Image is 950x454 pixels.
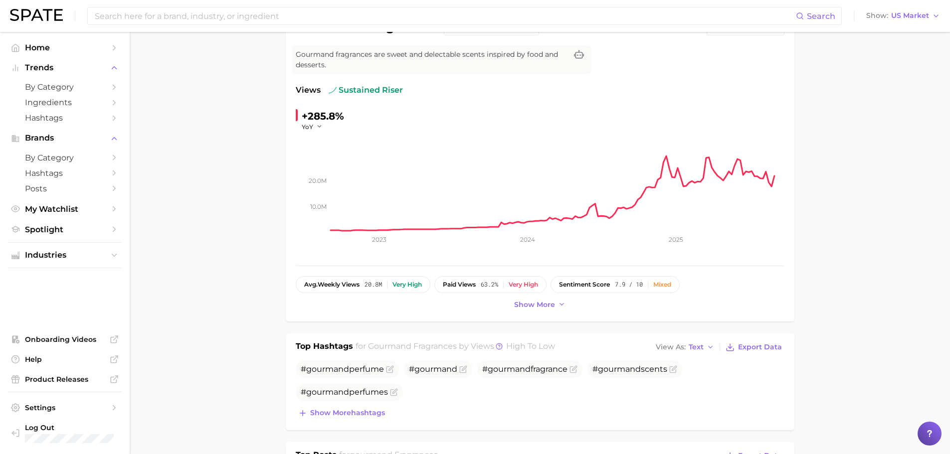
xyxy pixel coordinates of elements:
button: Brands [8,131,122,146]
span: Gourmand fragrances are sweet and delectable scents inspired by food and desserts. [296,49,567,70]
span: by Category [25,153,105,162]
a: Hashtags [8,110,122,126]
tspan: 2024 [520,236,535,243]
span: high to low [506,341,555,351]
span: Show [866,13,888,18]
a: Home [8,40,122,55]
button: Flag as miscategorized or irrelevant [570,365,577,373]
span: paid views [443,281,476,288]
h1: Top Hashtags [296,340,353,354]
button: Industries [8,248,122,263]
a: by Category [8,150,122,165]
button: paid views63.2%Very high [434,276,547,293]
span: Help [25,355,105,364]
a: Help [8,352,122,367]
span: gourmand [488,364,531,374]
a: Hashtags [8,165,122,181]
tspan: 20.0m [309,177,327,184]
span: 63.2% [481,281,498,288]
span: by Category [25,82,105,92]
span: 7.9 / 10 [615,281,643,288]
div: Very high [509,281,538,288]
span: # perfumes [301,387,388,397]
span: Ingredients [25,98,105,107]
a: Log out. Currently logged in with e-mail thomas.just@givaudan.com. [8,420,122,446]
span: gourmand [598,364,641,374]
h2: for by Views [356,340,555,354]
button: Flag as miscategorized or irrelevant [669,365,677,373]
h1: gourmand fragrances [296,21,436,33]
span: Show more hashtags [310,409,385,417]
a: Settings [8,400,122,415]
button: avg.weekly views20.8mVery high [296,276,430,293]
span: sustained riser [329,84,403,96]
button: ShowUS Market [864,9,943,22]
span: Log Out [25,423,123,432]
button: Show morehashtags [296,406,387,420]
span: My Watchlist [25,204,105,214]
tspan: 10.0m [310,203,327,210]
span: US Market [891,13,929,18]
span: Export Data [738,343,782,351]
span: gourmand [306,364,349,374]
abbr: average [304,281,318,288]
span: Spotlight [25,225,105,234]
a: Product Releases [8,372,122,387]
span: YoY [302,123,313,131]
button: View AsText [653,341,717,354]
tspan: 2023 [372,236,386,243]
span: View As [656,344,686,350]
a: Spotlight [8,222,122,237]
button: Trends [8,60,122,75]
tspan: 2025 [669,236,683,243]
a: Onboarding Videos [8,332,122,347]
span: # fragrance [482,364,568,374]
span: Show more [514,301,555,309]
a: Posts [8,181,122,196]
div: Very high [392,281,422,288]
span: # perfume [301,364,384,374]
div: +285.8% [302,108,344,124]
span: Text [689,344,704,350]
button: Flag as miscategorized or irrelevant [459,365,467,373]
span: Brands [25,134,105,143]
span: Views [296,84,321,96]
span: Hashtags [25,168,105,178]
span: Industries [25,251,105,260]
button: Flag as miscategorized or irrelevant [390,388,398,396]
span: Search [807,11,835,21]
span: gourmand [306,387,349,397]
button: sentiment score7.9 / 10Mixed [551,276,680,293]
span: # scents [592,364,667,374]
span: Trends [25,63,105,72]
span: Home [25,43,105,52]
span: 20.8m [365,281,382,288]
span: sentiment score [559,281,610,288]
span: weekly views [304,281,360,288]
span: Onboarding Videos [25,335,105,344]
input: Search here for a brand, industry, or ingredient [94,7,796,24]
button: Flag as miscategorized or irrelevant [386,365,394,373]
a: by Category [8,79,122,95]
span: Product Releases [25,375,105,384]
button: YoY [302,123,323,131]
span: Hashtags [25,113,105,123]
span: gourmand fragrances [368,341,457,351]
div: Mixed [653,281,671,288]
img: sustained riser [329,86,337,94]
img: SPATE [10,9,63,21]
span: gourmand [414,364,457,374]
span: # [409,364,457,374]
a: My Watchlist [8,201,122,217]
button: Export Data [723,340,784,354]
span: Posts [25,184,105,193]
button: Show more [512,298,569,311]
span: Settings [25,403,105,412]
a: Ingredients [8,95,122,110]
